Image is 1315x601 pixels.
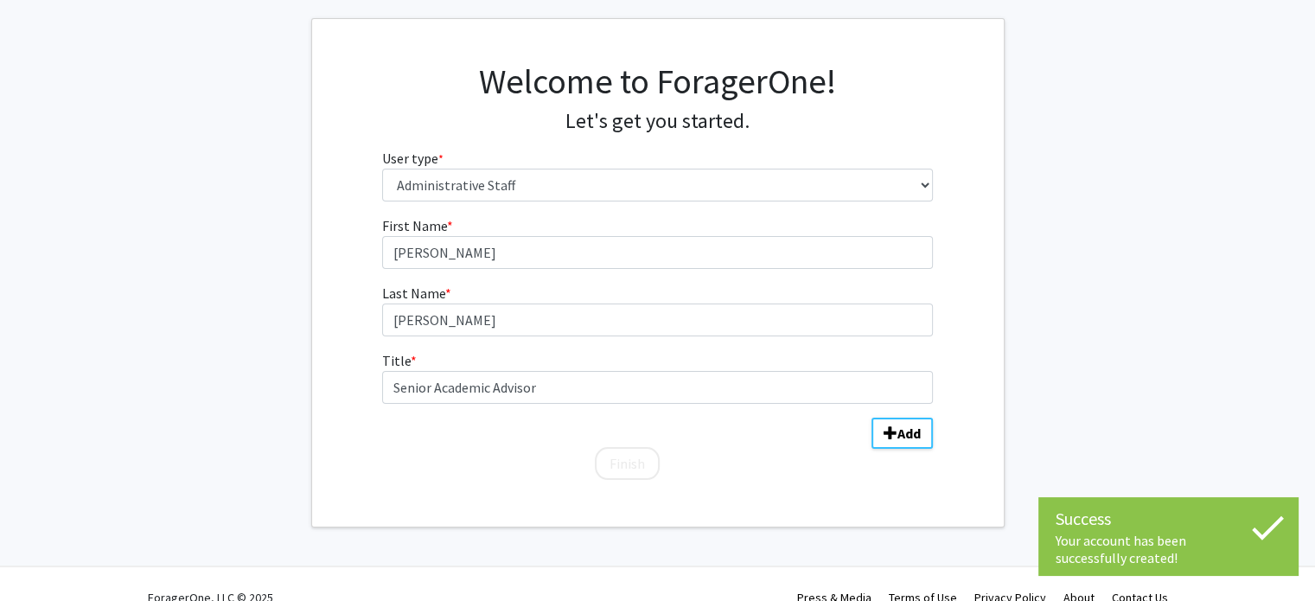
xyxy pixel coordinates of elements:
[382,285,445,302] span: Last Name
[382,109,933,134] h4: Let's get you started.
[1056,532,1280,566] div: Your account has been successfully created!
[13,523,73,588] iframe: Chat
[595,447,660,480] button: Finish
[382,148,444,169] label: User type
[382,352,411,369] span: Title
[382,61,933,102] h1: Welcome to ForagerOne!
[897,425,921,442] b: Add
[1056,506,1280,532] div: Success
[382,217,447,234] span: First Name
[871,418,933,449] button: Add Division/Department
